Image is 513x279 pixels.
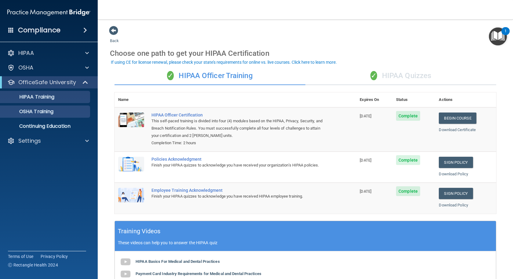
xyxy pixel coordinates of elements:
[18,137,41,145] p: Settings
[4,94,54,100] p: HIPAA Training
[151,193,326,200] div: Finish your HIPAA quizzes to acknowledge you have received HIPAA employee training.
[4,109,53,115] p: OSHA Training
[151,139,326,147] div: Completion Time: 2 hours
[110,31,119,43] a: Back
[18,49,34,57] p: HIPAA
[439,127,476,132] a: Download Certificate
[305,67,496,85] div: HIPAA Quizzes
[118,240,493,245] p: These videos can help you to answer the HIPAA quiz
[360,114,371,118] span: [DATE]
[7,6,90,19] img: PMB logo
[119,256,132,268] img: gray_youtube_icon.38fcd6cc.png
[407,236,506,260] iframe: Drift Widget Chat Controller
[7,49,89,57] a: HIPAA
[360,189,371,194] span: [DATE]
[396,186,420,196] span: Complete
[392,92,435,107] th: Status
[151,113,326,117] a: HIPAA Officer Certification
[435,92,496,107] th: Actions
[167,71,174,80] span: ✓
[151,162,326,169] div: Finish your HIPAA quizzes to acknowledge you have received your organization’s HIPAA policies.
[118,226,161,237] h5: Training Videos
[370,71,377,80] span: ✓
[7,79,89,86] a: OfficeSafe University
[396,155,420,165] span: Complete
[111,60,337,64] div: If using CE for license renewal, please check your state's requirements for online vs. live cours...
[4,123,87,129] p: Continuing Education
[439,203,468,207] a: Download Policy
[439,188,473,199] a: Sign Policy
[7,64,89,71] a: OSHA
[489,27,507,45] button: Open Resource Center, 1 new notification
[8,253,33,259] a: Terms of Use
[115,92,148,107] th: Name
[18,64,34,71] p: OSHA
[439,172,468,176] a: Download Policy
[110,59,338,65] button: If using CE for license renewal, please check your state's requirements for online vs. live cours...
[439,157,473,168] a: Sign Policy
[151,117,326,139] div: This self-paced training is divided into four (4) modules based on the HIPAA, Privacy, Security, ...
[151,188,326,193] div: Employee Training Acknowledgment
[136,271,261,276] b: Payment Card Industry Requirements for Medical and Dental Practices
[41,253,68,259] a: Privacy Policy
[18,79,76,86] p: OfficeSafe University
[360,158,371,163] span: [DATE]
[18,26,60,34] h4: Compliance
[136,259,220,264] b: HIPAA Basics For Medical and Dental Practices
[151,157,326,162] div: Policies Acknowledgment
[8,262,58,268] span: Ⓒ Rectangle Health 2024
[115,67,305,85] div: HIPAA Officer Training
[396,111,420,121] span: Complete
[7,137,89,145] a: Settings
[110,45,501,62] div: Choose one path to get your HIPAA Certification
[504,31,507,39] div: 1
[356,92,392,107] th: Expires On
[439,113,476,124] a: Begin Course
